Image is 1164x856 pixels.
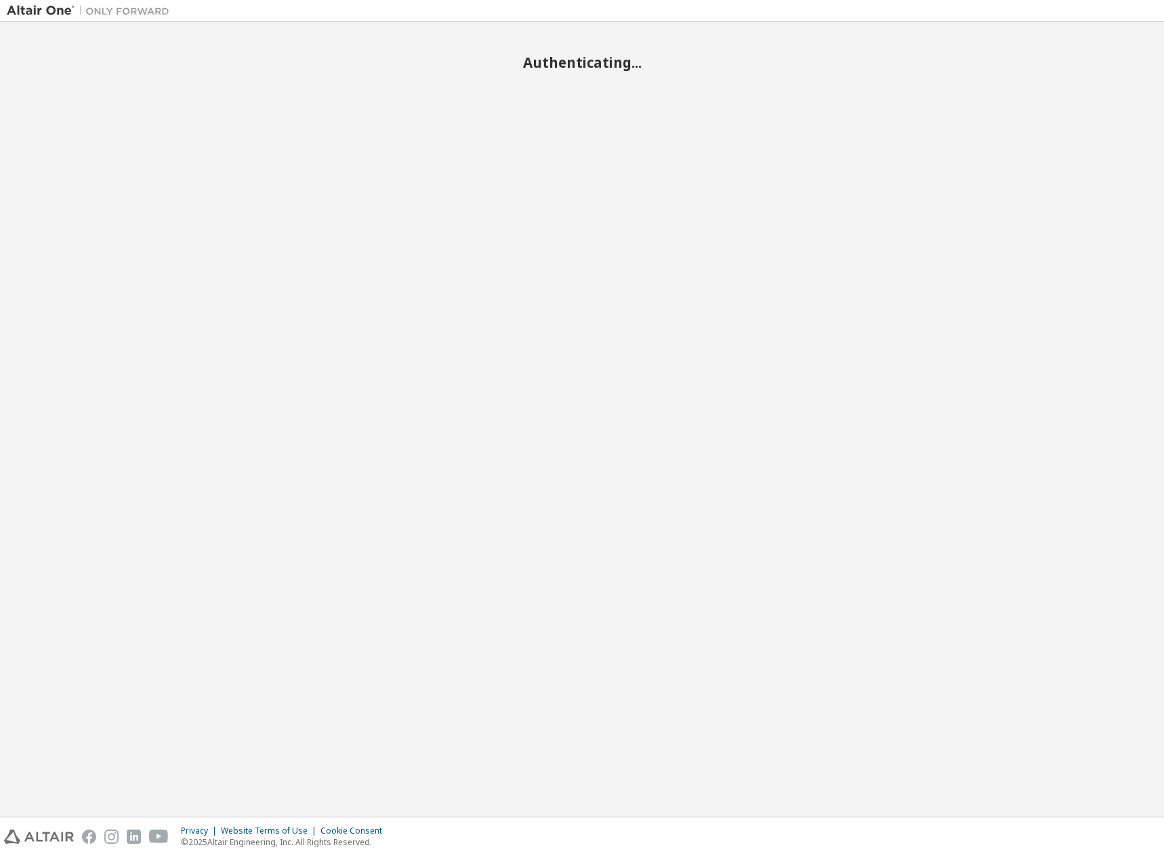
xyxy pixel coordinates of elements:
div: Website Terms of Use [221,826,320,836]
img: youtube.svg [149,830,169,844]
h2: Authenticating... [7,54,1157,71]
p: © 2025 Altair Engineering, Inc. All Rights Reserved. [181,836,390,848]
img: altair_logo.svg [4,830,74,844]
img: Altair One [7,4,176,18]
div: Privacy [181,826,221,836]
div: Cookie Consent [320,826,390,836]
img: facebook.svg [82,830,96,844]
img: linkedin.svg [127,830,141,844]
img: instagram.svg [104,830,119,844]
